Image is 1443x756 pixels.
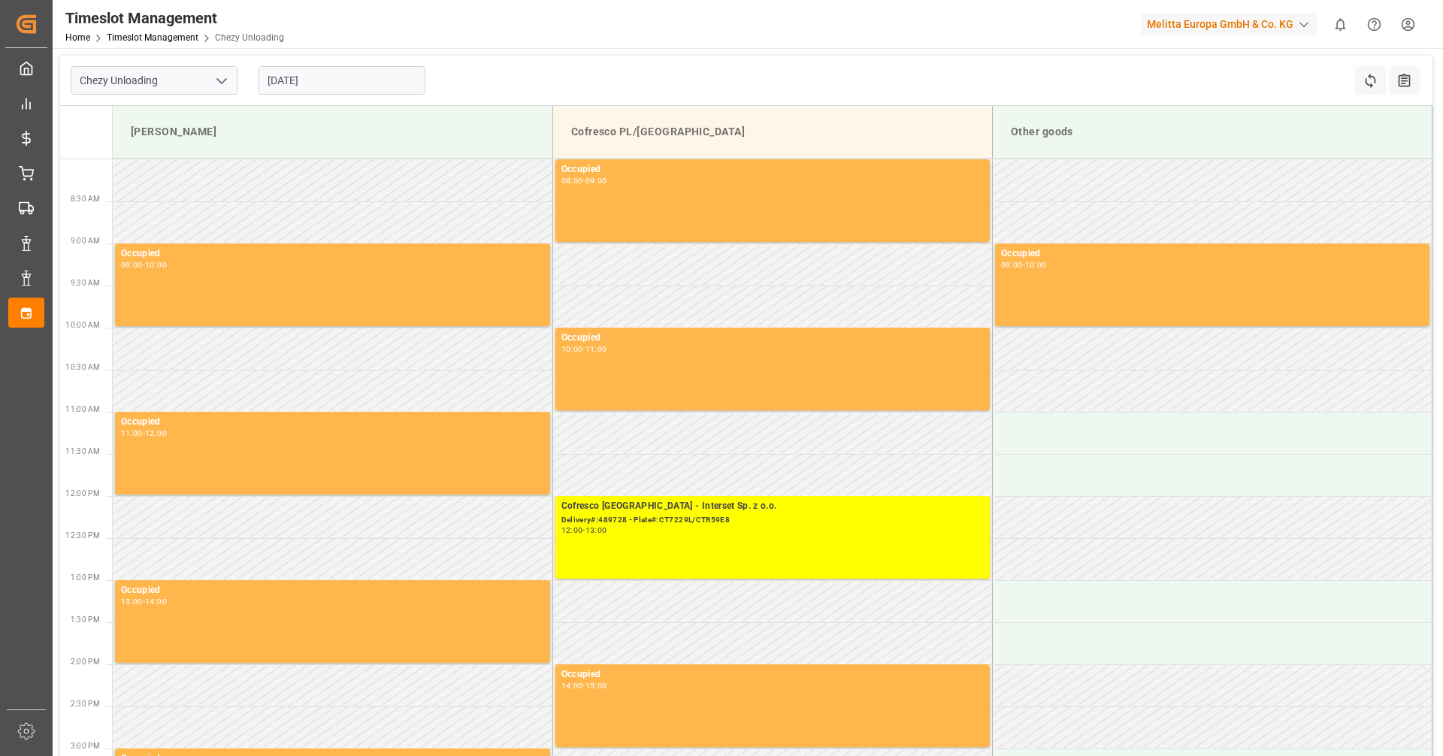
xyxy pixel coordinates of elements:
div: Occupied [121,583,544,598]
button: Melitta Europa GmbH & Co. KG [1141,10,1324,38]
input: Type to search/select [71,66,237,95]
div: Delivery#:489728 - Plate#:CT7229L/CTR59E8 [561,514,984,527]
div: Occupied [561,667,984,682]
button: open menu [210,69,232,92]
div: 09:00 [585,177,607,184]
button: Help Center [1357,8,1391,41]
span: 11:30 AM [65,447,100,455]
div: - [582,177,585,184]
span: 2:00 PM [71,658,100,666]
div: 15:00 [585,682,607,689]
div: Occupied [561,162,984,177]
div: - [582,682,585,689]
div: [PERSON_NAME] [125,118,540,146]
div: Cofresco [GEOGRAPHIC_DATA] - Interset Sp. z o.o. [561,499,984,514]
div: - [143,430,145,437]
div: 08:00 [561,177,583,184]
a: Home [65,32,90,43]
div: Occupied [561,331,984,346]
span: 9:30 AM [71,279,100,287]
a: Timeslot Management [107,32,198,43]
span: 12:00 PM [65,489,100,497]
input: DD-MM-YYYY [259,66,425,95]
span: 1:30 PM [71,615,100,624]
div: 11:00 [121,430,143,437]
div: - [143,262,145,268]
div: 09:00 [121,262,143,268]
span: 8:30 AM [71,195,100,203]
div: 10:00 [1025,262,1047,268]
span: 2:30 PM [71,700,100,708]
span: 10:00 AM [65,321,100,329]
div: Cofresco PL/[GEOGRAPHIC_DATA] [565,118,980,146]
div: Other goods [1005,118,1420,146]
div: Melitta Europa GmbH & Co. KG [1141,14,1317,35]
div: 09:00 [1001,262,1023,268]
div: 12:00 [561,527,583,534]
div: 13:00 [121,598,143,605]
div: - [1023,262,1025,268]
span: 10:30 AM [65,363,100,371]
div: 12:00 [145,430,167,437]
button: show 0 new notifications [1324,8,1357,41]
div: 10:00 [145,262,167,268]
div: Timeslot Management [65,7,284,29]
span: 12:30 PM [65,531,100,540]
span: 9:00 AM [71,237,100,245]
div: 14:00 [561,682,583,689]
div: Occupied [121,415,544,430]
div: 11:00 [585,346,607,352]
div: - [582,527,585,534]
span: 1:00 PM [71,573,100,582]
div: 14:00 [145,598,167,605]
div: - [582,346,585,352]
span: 3:00 PM [71,742,100,750]
div: Occupied [1001,246,1423,262]
div: 13:00 [585,527,607,534]
div: Occupied [121,246,544,262]
div: - [143,598,145,605]
div: 10:00 [561,346,583,352]
span: 11:00 AM [65,405,100,413]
